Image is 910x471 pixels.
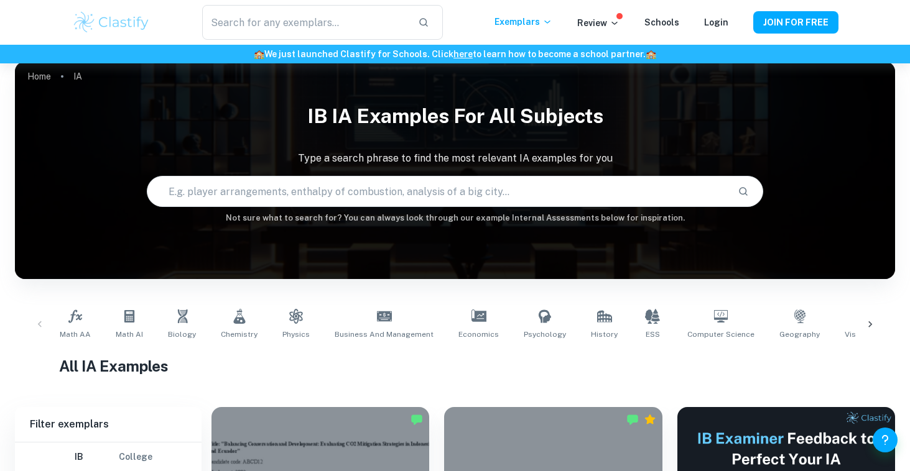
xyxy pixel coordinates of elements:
span: Computer Science [687,329,754,340]
p: IA [73,70,82,83]
button: JOIN FOR FREE [753,11,838,34]
p: Type a search phrase to find the most relevant IA examples for you [15,151,895,166]
h6: We just launched Clastify for Schools. Click to learn how to become a school partner. [2,47,908,61]
p: Exemplars [494,15,552,29]
span: Physics [282,329,310,340]
input: Search for any exemplars... [202,5,407,40]
img: Clastify logo [72,10,151,35]
div: Premium [644,413,656,426]
span: Business and Management [335,329,434,340]
a: Schools [644,17,679,27]
h6: Not sure what to search for? You can always look through our example Internal Assessments below f... [15,212,895,224]
span: Biology [168,329,196,340]
a: Login [704,17,728,27]
span: ESS [646,329,660,340]
button: Help and Feedback [873,428,898,452]
a: Home [27,68,51,85]
span: Chemistry [221,329,258,340]
span: History [591,329,618,340]
span: 🏫 [254,49,264,59]
span: Math AI [116,329,143,340]
span: Economics [458,329,499,340]
span: 🏫 [646,49,656,59]
h6: Filter exemplars [15,407,202,442]
span: Psychology [524,329,566,340]
p: Review [577,16,620,30]
a: here [453,49,473,59]
span: Math AA [60,329,91,340]
img: Marked [626,413,639,426]
span: Geography [779,329,820,340]
h1: IB IA examples for all subjects [15,96,895,136]
input: E.g. player arrangements, enthalpy of combustion, analysis of a big city... [147,174,728,209]
button: Search [733,181,754,202]
img: Marked [411,413,423,426]
h1: All IA Examples [59,355,852,377]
